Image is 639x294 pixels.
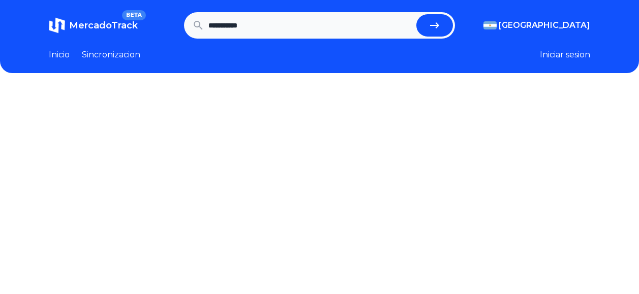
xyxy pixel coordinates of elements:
span: [GEOGRAPHIC_DATA] [499,19,590,31]
a: Sincronizacion [82,49,140,61]
a: Inicio [49,49,70,61]
img: MercadoTrack [49,17,65,34]
span: MercadoTrack [69,20,138,31]
span: BETA [122,10,146,20]
a: MercadoTrackBETA [49,17,138,34]
img: Argentina [483,21,497,29]
button: Iniciar sesion [540,49,590,61]
button: [GEOGRAPHIC_DATA] [483,19,590,31]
